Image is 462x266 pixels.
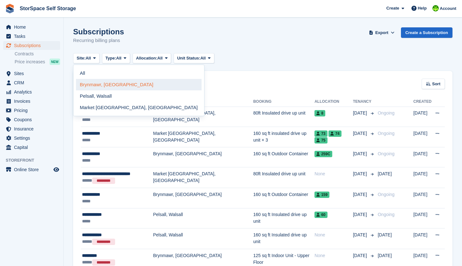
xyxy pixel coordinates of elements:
span: Export [375,30,388,36]
div: None [314,232,353,238]
td: Brynmawr, [GEOGRAPHIC_DATA] [153,147,253,167]
td: [DATE] [413,167,431,188]
span: [DATE] [353,130,368,137]
td: Market [GEOGRAPHIC_DATA], [GEOGRAPHIC_DATA] [153,127,253,147]
td: 160 sq ft Outdoor Container [253,147,314,167]
h1: Subscriptions [73,27,124,36]
td: 160 sq ft insulated drive up unit × 3 [253,127,314,147]
a: menu [3,143,60,152]
th: Tenancy [353,97,375,107]
td: 80ft Insulated drive up unit [253,107,314,127]
a: menu [3,106,60,115]
span: Help [418,5,427,11]
td: Brynmawr, [GEOGRAPHIC_DATA] [153,188,253,208]
a: Brynmawr, [GEOGRAPHIC_DATA] [76,79,202,90]
td: 160 sq ft Insulated drive up unit [253,228,314,249]
img: paul catt [432,5,439,11]
a: menu [3,97,60,106]
span: Tasks [14,32,52,41]
span: Invoices [14,97,52,106]
a: Contracts [15,51,60,57]
td: [DATE] [413,228,431,249]
span: [DATE] [353,232,368,238]
span: Home [14,23,52,31]
span: Settings [14,134,52,143]
span: 259c [314,151,332,157]
button: Site: All [73,53,100,64]
span: Ongoing [378,212,395,217]
span: [DATE] [353,110,368,116]
a: All [76,67,202,79]
span: [DATE] [378,232,392,237]
img: stora-icon-8386f47178a22dfd0bd8f6a31ec36ba5ce8667c1dd55bd0f319d3a0aa187defe.svg [5,4,15,13]
span: Site: [77,55,86,61]
a: menu [3,124,60,133]
span: Sites [14,69,52,78]
td: Market [GEOGRAPHIC_DATA], [GEOGRAPHIC_DATA] [153,167,253,188]
span: 8 [314,110,325,116]
div: None [314,252,353,259]
a: menu [3,23,60,31]
span: Coupons [14,115,52,124]
td: [DATE] [413,107,431,127]
span: All [157,55,163,61]
span: Online Store [14,165,52,174]
span: 159 [314,192,329,198]
span: [DATE] [378,171,392,176]
a: menu [3,32,60,41]
span: Storefront [6,157,63,164]
td: [DATE] [413,208,431,228]
a: menu [3,115,60,124]
span: Pricing [14,106,52,115]
button: Allocation: All [133,53,171,64]
span: Insurance [14,124,52,133]
span: Ongoing [378,151,395,156]
span: [DATE] [353,211,368,218]
span: Create [386,5,399,11]
span: Type: [106,55,116,61]
td: 80ft Insulated drive up unit [253,167,314,188]
span: All [116,55,121,61]
th: Booking [253,97,314,107]
div: None [314,171,353,177]
a: menu [3,134,60,143]
a: Create a Subscription [401,27,452,38]
span: Ongoing [378,110,395,115]
a: Market [GEOGRAPHIC_DATA], [GEOGRAPHIC_DATA] [76,102,202,113]
span: Unit Status: [177,55,200,61]
span: 75 [314,137,327,143]
span: [DATE] [353,191,368,198]
span: Ongoing [378,192,395,197]
span: Price increases [15,59,45,65]
div: NEW [50,59,60,65]
p: Recurring billing plans [73,37,124,44]
span: [DATE] [353,252,368,259]
a: menu [3,87,60,96]
td: Pelsall, Walsall [153,228,253,249]
a: menu [3,78,60,87]
span: 74 [328,130,341,137]
a: Preview store [52,166,60,173]
span: All [200,55,206,61]
td: [DATE] [413,188,431,208]
td: 160 sq ft Insulated drive up unit [253,208,314,228]
button: Export [368,27,396,38]
span: [DATE] [378,253,392,258]
a: menu [3,165,60,174]
span: Subscriptions [14,41,52,50]
span: [DATE] [353,150,368,157]
span: 60 [314,212,327,218]
a: Pelsall, Walsall [76,90,202,102]
span: Capital [14,143,52,152]
td: [DATE] [413,147,431,167]
span: Ongoing [378,131,395,136]
td: 160 sq ft Outdoor Container [253,188,314,208]
button: Type: All [102,53,130,64]
span: Sort [432,81,440,87]
span: Allocation: [136,55,157,61]
a: Price increases NEW [15,58,60,65]
a: menu [3,41,60,50]
span: CRM [14,78,52,87]
span: Account [440,5,456,12]
td: [DATE] [413,127,431,147]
